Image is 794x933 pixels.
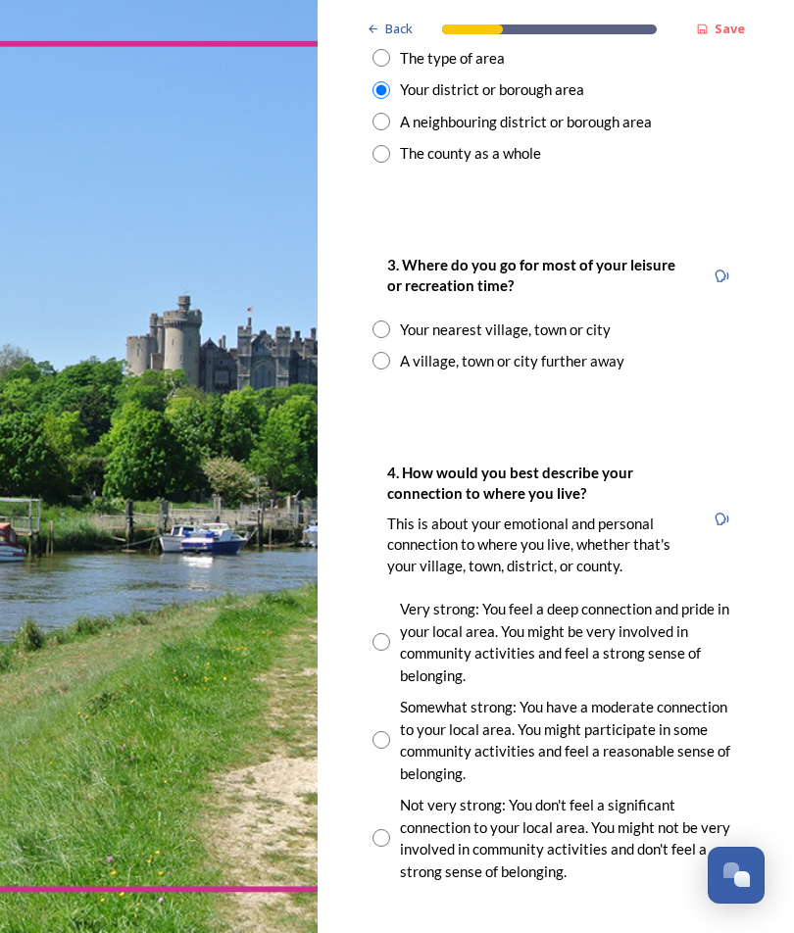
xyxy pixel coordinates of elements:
div: Your nearest village, town or city [400,319,611,341]
div: Very strong: You feel a deep connection and pride in your local area. You might be very involved ... [400,598,739,686]
div: The type of area [400,47,505,70]
p: This is about your emotional and personal connection to where you live, whether that's your villa... [387,514,689,576]
div: The county as a whole [400,142,541,165]
div: Somewhat strong: You have a moderate connection to your local area. You might participate in some... [400,696,739,784]
strong: 3. Where do you go for most of your leisure or recreation time? [387,256,678,294]
span: Back [385,20,413,38]
strong: Save [715,20,745,37]
strong: 4. How would you best describe your connection to where you live? [387,464,636,502]
div: Not very strong: You don't feel a significant connection to your local area. You might not be ver... [400,794,739,882]
button: Open Chat [708,847,765,904]
div: A neighbouring district or borough area [400,111,652,133]
div: A village, town or city further away [400,350,624,372]
div: Your district or borough area [400,78,584,101]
